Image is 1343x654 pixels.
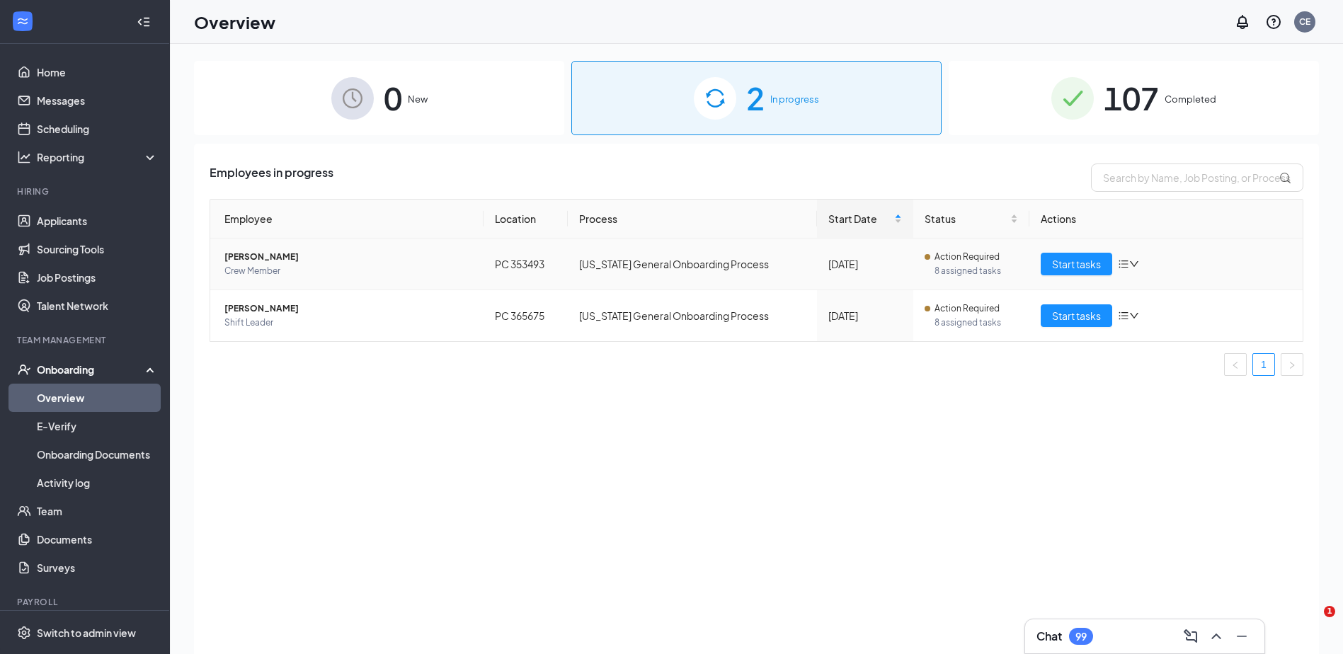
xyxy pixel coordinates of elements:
td: [US_STATE] General Onboarding Process [568,239,817,290]
div: Team Management [17,334,155,346]
a: Messages [37,86,158,115]
span: Start tasks [1052,256,1101,272]
span: bars [1118,258,1129,270]
td: [US_STATE] General Onboarding Process [568,290,817,341]
svg: Collapse [137,15,151,29]
button: right [1281,353,1303,376]
div: CE [1299,16,1310,28]
span: [PERSON_NAME] [224,250,472,264]
h3: Chat [1036,629,1062,644]
a: Team [37,497,158,525]
svg: Notifications [1234,13,1251,30]
a: Scheduling [37,115,158,143]
button: Start tasks [1041,304,1112,327]
input: Search by Name, Job Posting, or Process [1091,163,1303,192]
th: Process [568,200,817,239]
div: Onboarding [37,362,146,377]
div: [DATE] [828,256,902,272]
a: Home [37,58,158,86]
span: 1 [1324,606,1335,617]
div: [DATE] [828,308,902,323]
span: right [1288,361,1296,369]
svg: WorkstreamLogo [16,14,30,28]
a: Activity log [37,469,158,497]
span: down [1129,259,1139,269]
div: Hiring [17,185,155,197]
span: 0 [384,74,402,122]
span: left [1231,361,1240,369]
span: Crew Member [224,264,472,278]
a: Sourcing Tools [37,235,158,263]
div: Payroll [17,596,155,608]
a: Talent Network [37,292,158,320]
svg: Settings [17,626,31,640]
span: down [1129,311,1139,321]
span: Employees in progress [210,163,333,192]
th: Employee [210,200,484,239]
span: Start Date [828,211,891,226]
div: Switch to admin view [37,626,136,640]
a: Job Postings [37,263,158,292]
span: 2 [746,74,765,122]
li: 1 [1252,353,1275,376]
th: Actions [1029,200,1303,239]
iframe: Intercom live chat [1295,606,1329,640]
span: [PERSON_NAME] [224,302,472,316]
li: Next Page [1281,353,1303,376]
button: ComposeMessage [1179,625,1202,648]
span: Action Required [935,302,1000,316]
h1: Overview [194,10,275,34]
div: Reporting [37,150,159,164]
a: Surveys [37,553,158,582]
button: ChevronUp [1205,625,1228,648]
span: Start tasks [1052,308,1101,323]
a: 1 [1253,354,1274,375]
span: bars [1118,310,1129,321]
svg: ChevronUp [1208,628,1225,645]
svg: UserCheck [17,362,31,377]
span: New [408,92,428,106]
li: Previous Page [1224,353,1247,376]
td: PC 365675 [484,290,568,341]
div: 99 [1075,631,1087,643]
span: Shift Leader [224,316,472,330]
span: 107 [1104,74,1159,122]
svg: Minimize [1233,628,1250,645]
th: Status [913,200,1029,239]
span: Completed [1165,92,1216,106]
svg: ComposeMessage [1182,628,1199,645]
span: In progress [770,92,819,106]
th: Location [484,200,568,239]
a: E-Verify [37,412,158,440]
td: PC 353493 [484,239,568,290]
button: Minimize [1230,625,1253,648]
svg: Analysis [17,150,31,164]
span: Status [925,211,1007,226]
span: 8 assigned tasks [935,316,1018,330]
span: Action Required [935,250,1000,264]
a: Onboarding Documents [37,440,158,469]
svg: QuestionInfo [1265,13,1282,30]
a: Applicants [37,207,158,235]
button: left [1224,353,1247,376]
a: Documents [37,525,158,553]
a: Overview [37,384,158,412]
span: 8 assigned tasks [935,264,1018,278]
button: Start tasks [1041,253,1112,275]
